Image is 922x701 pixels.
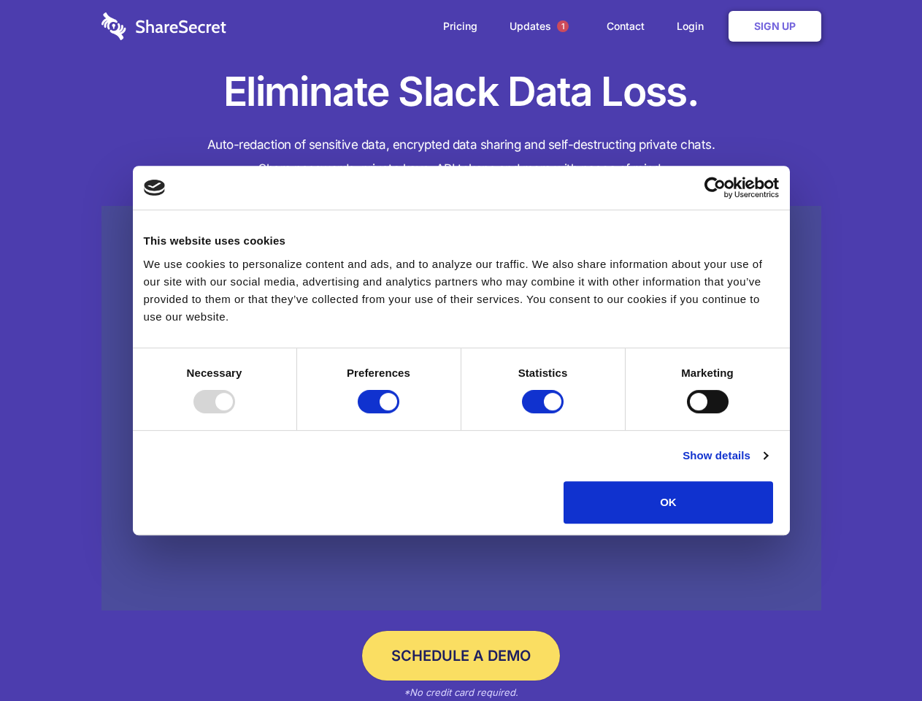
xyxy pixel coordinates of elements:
img: logo-wordmark-white-trans-d4663122ce5f474addd5e946df7df03e33cb6a1c49d2221995e7729f52c070b2.svg [101,12,226,40]
a: Usercentrics Cookiebot - opens in a new window [651,177,779,199]
a: Schedule a Demo [362,631,560,681]
span: 1 [557,20,569,32]
a: Pricing [429,4,492,49]
img: logo [144,180,166,196]
strong: Preferences [347,367,410,379]
a: Sign Up [729,11,821,42]
button: OK [564,481,773,524]
strong: Necessary [187,367,242,379]
a: Login [662,4,726,49]
a: Contact [592,4,659,49]
a: Wistia video thumbnail [101,206,821,611]
em: *No credit card required. [404,686,518,698]
h4: Auto-redaction of sensitive data, encrypted data sharing and self-destructing private chats. Shar... [101,133,821,181]
strong: Marketing [681,367,734,379]
a: Show details [683,447,767,464]
div: This website uses cookies [144,232,779,250]
h1: Eliminate Slack Data Loss. [101,66,821,118]
div: We use cookies to personalize content and ads, and to analyze our traffic. We also share informat... [144,256,779,326]
strong: Statistics [518,367,568,379]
